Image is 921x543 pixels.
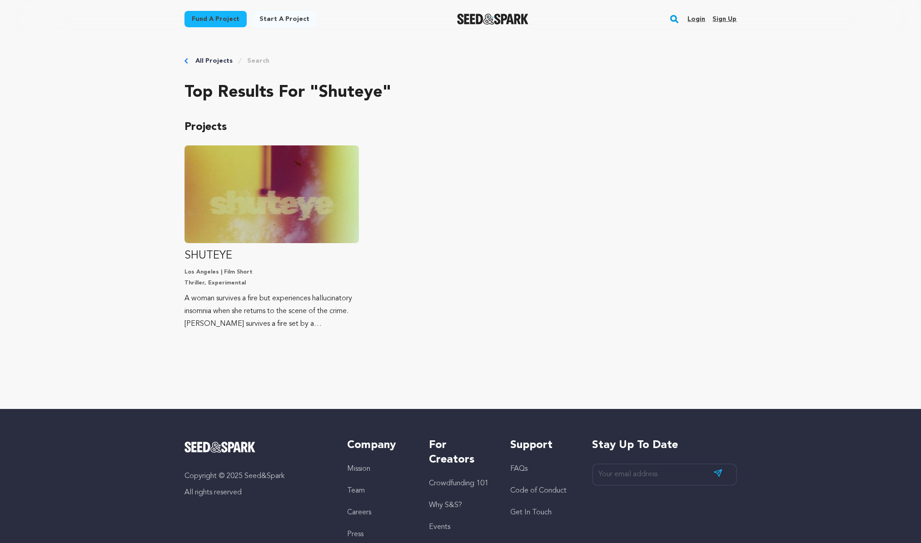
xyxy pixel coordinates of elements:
a: All Projects [195,56,233,65]
p: Los Angeles | Film Short [184,269,359,276]
a: Start a project [252,11,317,27]
h5: Stay up to date [592,438,737,453]
img: Seed&Spark Logo [184,442,256,453]
a: Fund SHUTEYE [184,145,359,330]
a: Press [347,531,363,538]
a: Why S&S? [429,502,462,509]
p: Thriller, Experimental [184,279,359,287]
p: Copyright © 2025 Seed&Spark [184,471,329,482]
a: Search [247,56,269,65]
img: Seed&Spark Logo Dark Mode [457,14,528,25]
a: Seed&Spark Homepage [457,14,528,25]
a: Login [687,12,705,26]
a: Events [429,523,450,531]
a: Team [347,487,365,494]
a: Careers [347,509,371,516]
p: All rights reserved [184,487,329,498]
p: SHUTEYE [184,249,359,263]
a: Seed&Spark Homepage [184,442,329,453]
h5: For Creators [429,438,492,467]
input: Your email address [592,463,737,486]
h2: Top results for "shuteye" [184,84,737,102]
h5: Support [510,438,573,453]
a: FAQs [510,465,528,473]
a: Fund a project [184,11,247,27]
a: Mission [347,465,370,473]
p: Projects [184,120,737,135]
p: A woman survives a fire but experiences hallucinatory insomnia when she returns to the scene of t... [184,292,359,330]
h5: Company [347,438,410,453]
a: Crowdfunding 101 [429,480,488,487]
a: Sign up [712,12,737,26]
a: Get In Touch [510,509,552,516]
a: Code of Conduct [510,487,567,494]
div: Breadcrumb [184,56,737,65]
